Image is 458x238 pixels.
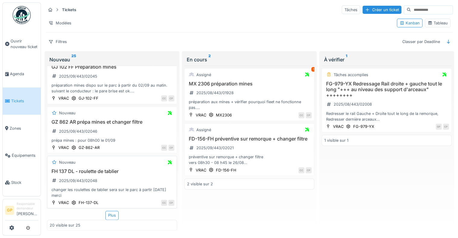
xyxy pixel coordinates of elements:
[58,145,69,150] div: VRAC
[59,159,76,165] div: Nouveau
[46,37,70,46] div: Filtres
[11,180,38,185] span: Stock
[324,138,348,143] div: 1 visible sur 1
[324,81,449,98] h3: FG-979-YX Redressage Rail droite + gauche tout le long "+++ au niveau des support d'arceaux" ++++...
[333,124,344,129] div: VRAC
[50,222,80,228] div: 20 visible sur 25
[50,119,174,125] h3: GZ 862 AR prépa mines et changer filtre
[3,88,41,115] a: Tickets
[298,112,304,118] div: CC
[216,112,232,118] div: MX2306
[79,200,98,206] div: FH-137-DL
[11,38,38,50] span: Ouvrir nouveau ticket
[11,98,38,104] span: Tickets
[306,112,312,118] div: CP
[187,136,312,142] h3: FD-156-FH préventive sur remorque + changer filtre
[187,181,213,187] div: 2 visible sur 2
[161,95,167,101] div: CC
[187,154,312,165] div: préventive sur remorque + changer filtre vers 08h30 - 08 h45 le 26/08 merci :)
[400,20,420,26] div: Kanban
[3,27,41,60] a: Ouvrir nouveau ticket
[5,202,38,221] a: GP Responsable demandeur[PERSON_NAME]
[5,206,14,215] li: GP
[161,200,167,206] div: CC
[187,56,312,63] div: En cours
[79,95,98,101] div: GJ-102-FF
[196,127,211,133] div: Assigné
[50,187,174,198] div: changer les roulettes de tablier sera sur le parc à partir [DATE] merci
[50,64,174,70] h3: GJ 102 FF Préparation mines
[59,73,97,79] div: 2025/09/443/02045
[71,56,76,63] sup: 25
[342,5,360,14] div: Tâches
[60,7,79,13] strong: Tickets
[13,6,31,24] img: Badge_color-CXgf-gQk.svg
[3,60,41,87] a: Agenda
[334,101,372,107] div: 2025/08/443/02008
[12,153,38,158] span: Équipements
[105,211,119,220] div: Plus
[208,56,211,63] sup: 2
[168,95,174,101] div: CP
[46,19,74,27] div: Modèles
[428,20,448,26] div: Tableau
[346,56,347,63] sup: 1
[196,167,206,173] div: VRAC
[161,145,167,151] div: CC
[324,56,449,63] div: À vérifier
[196,145,234,151] div: 2025/09/443/02021
[353,124,374,129] div: FG-979-YX
[3,115,41,142] a: Zones
[59,178,97,184] div: 2025/09/443/02048
[50,168,174,174] h3: FH 137 DL - roulette de tablier
[3,142,41,169] a: Équipements
[187,81,312,87] h3: MX 2306 préparation mines
[187,99,312,110] div: préparation aux mines + vérifier pourquoi fleet ne fonctionne pas. sur le véhicule il manque le c...
[17,202,38,211] div: Responsable demandeur
[196,90,234,96] div: 2025/08/443/01928
[324,111,449,122] div: Redresser le rail Gauche + Droite tout le long de la remorque, Redresser dernière arceaux Remettr...
[49,56,175,63] div: Nouveau
[400,37,443,46] div: Classer par Deadline
[196,72,211,78] div: Assigné
[10,125,38,131] span: Zones
[168,200,174,206] div: CP
[196,112,206,118] div: VRAC
[58,95,69,101] div: VRAC
[10,71,38,77] span: Agenda
[334,72,368,78] div: Tâches accomplies
[50,82,174,94] div: préparation mines dispo sur le parc à partir du 02/09 au matin. suivant le conducteur : le pare b...
[50,138,174,143] div: prépa mines : pour 08h00 le 01/09
[216,167,236,173] div: FD-156-FH
[59,110,76,116] div: Nouveau
[436,124,442,130] div: GP
[58,200,69,206] div: VRAC
[298,167,304,173] div: CC
[168,145,174,151] div: CP
[59,128,97,134] div: 2025/09/443/02046
[306,167,312,173] div: CP
[79,145,100,150] div: GZ-862-AR
[3,169,41,196] a: Stock
[363,6,401,14] div: Créer un ticket
[311,67,316,72] div: 1
[17,202,38,219] li: [PERSON_NAME]
[443,124,449,130] div: CP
